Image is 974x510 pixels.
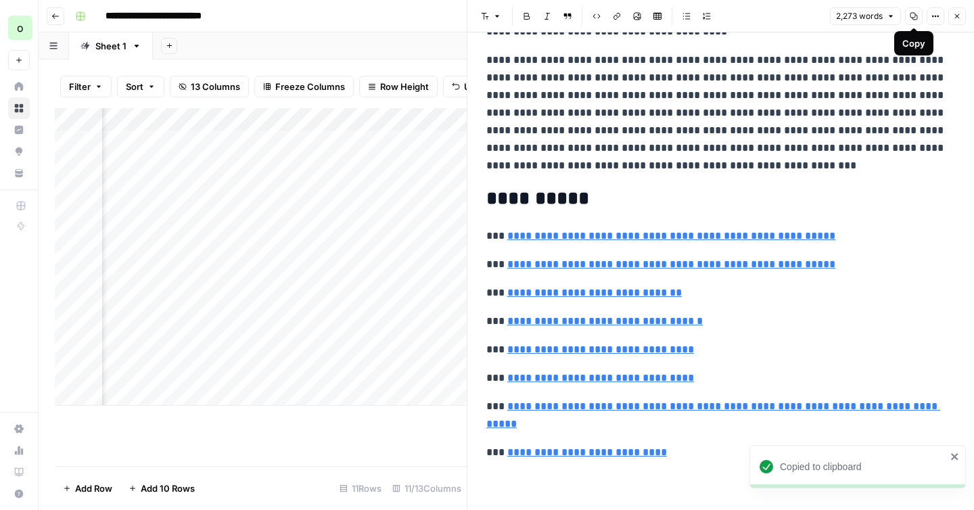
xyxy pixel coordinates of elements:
span: Freeze Columns [275,80,345,93]
a: Insights [8,119,30,141]
button: Help + Support [8,483,30,505]
span: Filter [69,80,91,93]
span: Add Row [75,482,112,495]
button: Row Height [359,76,438,97]
div: 11 Rows [334,478,387,499]
span: 13 Columns [191,80,240,93]
button: 2,273 words [830,7,901,25]
a: Opportunities [8,141,30,162]
button: Undo [443,76,496,97]
button: close [950,451,960,462]
button: Sort [117,76,164,97]
div: Copied to clipboard [780,460,946,473]
button: Add Row [55,478,120,499]
button: 13 Columns [170,76,249,97]
div: Sheet 1 [95,39,126,53]
button: Add 10 Rows [120,478,203,499]
a: Home [8,76,30,97]
a: Your Data [8,162,30,184]
a: Learning Hub [8,461,30,483]
a: Settings [8,418,30,440]
a: Sheet 1 [69,32,153,60]
span: o [17,20,24,36]
div: 11/13 Columns [387,478,467,499]
button: Workspace: opascope [8,11,30,45]
a: Browse [8,97,30,119]
span: Sort [126,80,143,93]
span: Add 10 Rows [141,482,195,495]
button: Filter [60,76,112,97]
span: 2,273 words [836,10,883,22]
span: Row Height [380,80,429,93]
div: Copy [902,37,925,50]
button: Freeze Columns [254,76,354,97]
a: Usage [8,440,30,461]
